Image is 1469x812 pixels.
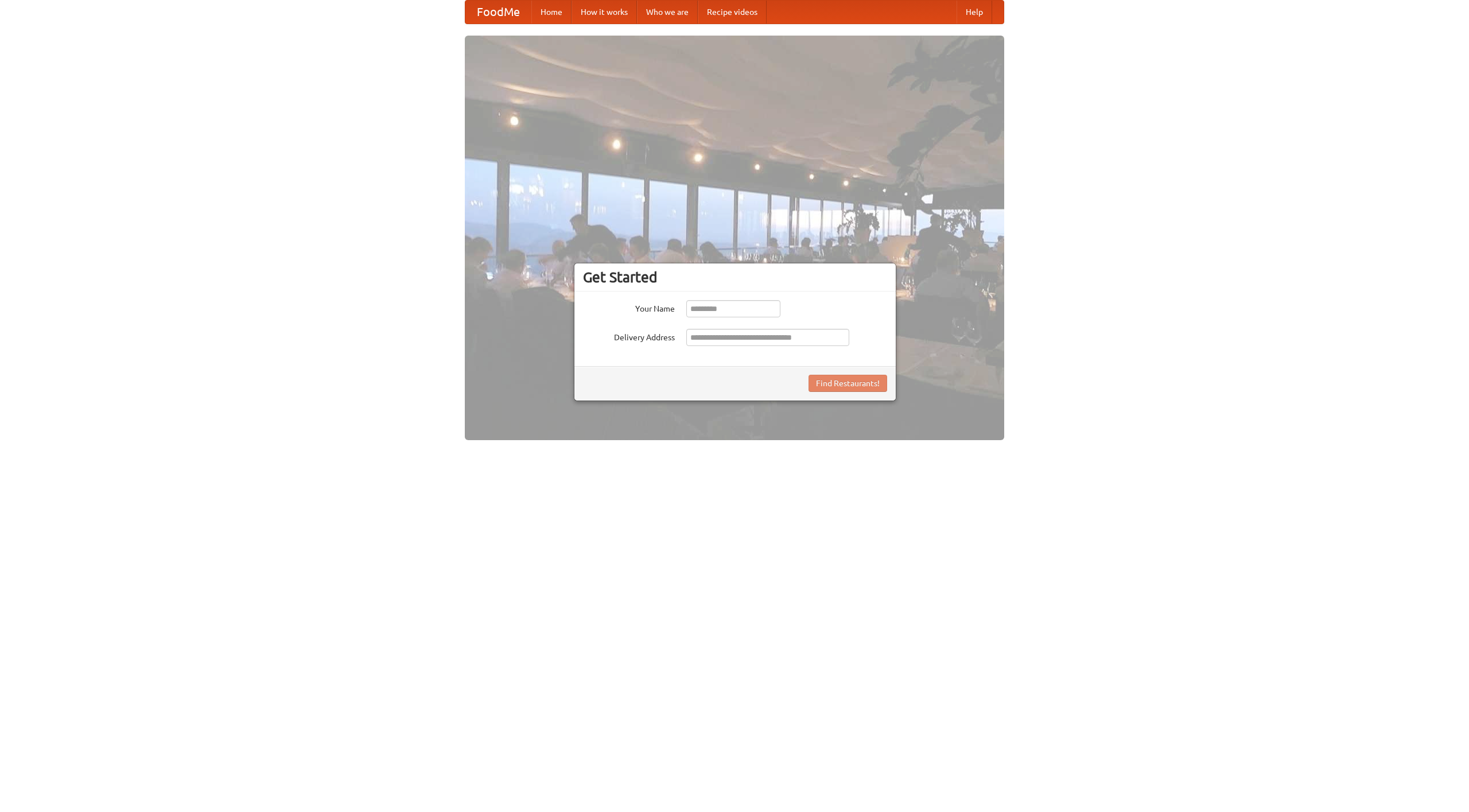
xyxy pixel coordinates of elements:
a: FoodMe [465,1,531,24]
label: Delivery Address [583,329,675,343]
h3: Get Started [583,269,887,286]
label: Your Name [583,300,675,314]
a: Help [957,1,992,24]
a: Recipe videos [698,1,767,24]
button: Find Restaurants! [809,375,887,392]
a: How it works [572,1,637,24]
a: Home [531,1,572,24]
a: Who we are [637,1,698,24]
